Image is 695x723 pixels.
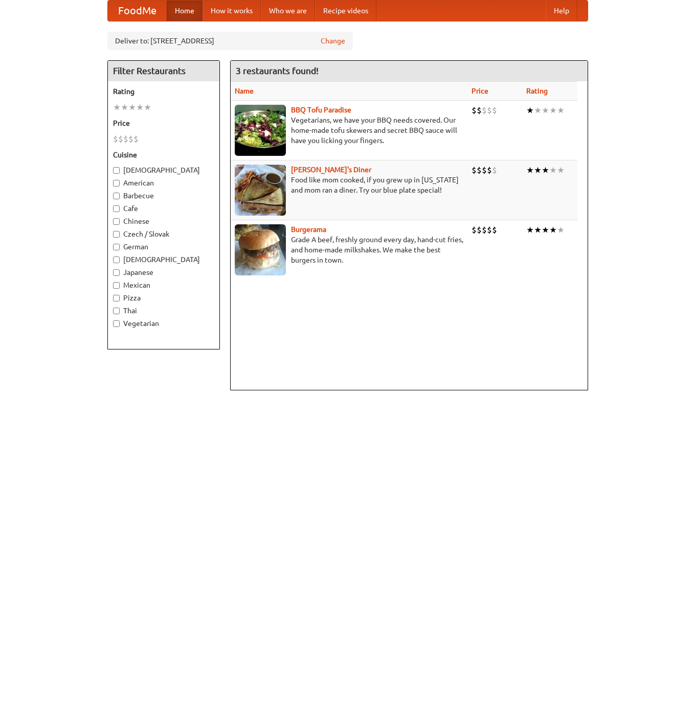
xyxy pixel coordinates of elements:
li: $ [482,165,487,176]
input: Pizza [113,295,120,301]
input: Cafe [113,205,120,212]
li: $ [128,133,133,145]
li: ★ [128,102,136,113]
input: Japanese [113,269,120,276]
li: ★ [542,224,549,236]
li: $ [113,133,118,145]
li: ★ [534,105,542,116]
a: BBQ Tofu Paradise [291,106,351,114]
li: $ [118,133,123,145]
label: Czech / Slovak [113,229,214,239]
h5: Rating [113,86,214,97]
input: [DEMOGRAPHIC_DATA] [113,256,120,263]
input: Chinese [113,218,120,225]
li: $ [477,224,482,236]
img: burgerama.jpg [235,224,286,275]
div: Deliver to: [STREET_ADDRESS] [107,32,353,50]
label: Barbecue [113,191,214,201]
li: ★ [542,165,549,176]
input: German [113,244,120,250]
a: Help [546,1,577,21]
a: Who we are [261,1,315,21]
li: ★ [534,224,542,236]
li: ★ [526,165,534,176]
li: $ [492,105,497,116]
input: Barbecue [113,193,120,199]
li: $ [472,165,477,176]
a: Home [167,1,203,21]
a: Name [235,87,254,95]
li: ★ [136,102,144,113]
li: ★ [549,165,557,176]
label: [DEMOGRAPHIC_DATA] [113,254,214,265]
li: ★ [113,102,121,113]
li: $ [487,224,492,236]
a: FoodMe [108,1,167,21]
input: Thai [113,308,120,314]
li: $ [472,224,477,236]
label: Mexican [113,280,214,290]
img: sallys.jpg [235,165,286,216]
h5: Cuisine [113,150,214,160]
label: Chinese [113,216,214,226]
h4: Filter Restaurants [108,61,219,81]
a: Burgerama [291,225,326,234]
li: ★ [549,224,557,236]
a: [PERSON_NAME]'s Diner [291,166,371,174]
input: Vegetarian [113,320,120,327]
li: $ [123,133,128,145]
li: $ [492,224,497,236]
li: ★ [549,105,557,116]
h5: Price [113,118,214,128]
label: [DEMOGRAPHIC_DATA] [113,165,214,175]
p: Food like mom cooked, if you grew up in [US_STATE] and mom ran a diner. Try our blue plate special! [235,175,463,195]
li: $ [133,133,139,145]
li: $ [477,165,482,176]
label: German [113,242,214,252]
ng-pluralize: 3 restaurants found! [236,66,319,76]
li: ★ [121,102,128,113]
input: Mexican [113,282,120,289]
label: American [113,178,214,188]
li: $ [487,105,492,116]
li: ★ [534,165,542,176]
label: Thai [113,306,214,316]
a: Change [321,36,345,46]
a: Rating [526,87,548,95]
label: Cafe [113,203,214,214]
li: ★ [557,224,565,236]
input: [DEMOGRAPHIC_DATA] [113,167,120,174]
li: $ [477,105,482,116]
li: ★ [144,102,151,113]
input: Czech / Slovak [113,231,120,238]
label: Pizza [113,293,214,303]
li: ★ [557,105,565,116]
li: ★ [542,105,549,116]
li: ★ [557,165,565,176]
li: ★ [526,224,534,236]
p: Vegetarians, we have your BBQ needs covered. Our home-made tofu skewers and secret BBQ sauce will... [235,115,463,146]
input: American [113,180,120,186]
a: Price [472,87,488,95]
li: $ [482,105,487,116]
a: Recipe videos [315,1,376,21]
img: tofuparadise.jpg [235,105,286,156]
li: $ [472,105,477,116]
li: $ [487,165,492,176]
li: $ [492,165,497,176]
label: Vegetarian [113,318,214,329]
p: Grade A beef, freshly ground every day, hand-cut fries, and home-made milkshakes. We make the bes... [235,235,463,265]
label: Japanese [113,267,214,277]
li: $ [482,224,487,236]
a: How it works [203,1,261,21]
li: ★ [526,105,534,116]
